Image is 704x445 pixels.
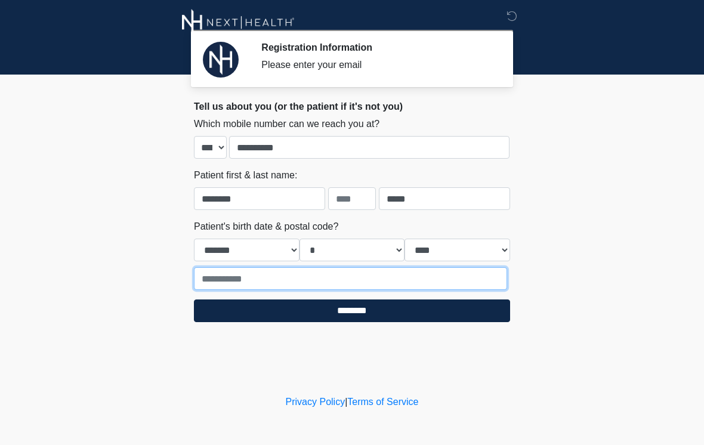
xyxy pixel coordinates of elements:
img: Agent Avatar [203,42,239,78]
label: Which mobile number can we reach you at? [194,117,379,131]
div: Please enter your email [261,58,492,72]
a: Terms of Service [347,397,418,407]
label: Patient's birth date & postal code? [194,220,338,234]
img: Next-Health Montecito Logo [182,9,295,36]
h2: Tell us about you (or the patient if it's not you) [194,101,510,112]
h2: Registration Information [261,42,492,53]
a: Privacy Policy [286,397,345,407]
a: | [345,397,347,407]
label: Patient first & last name: [194,168,297,183]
